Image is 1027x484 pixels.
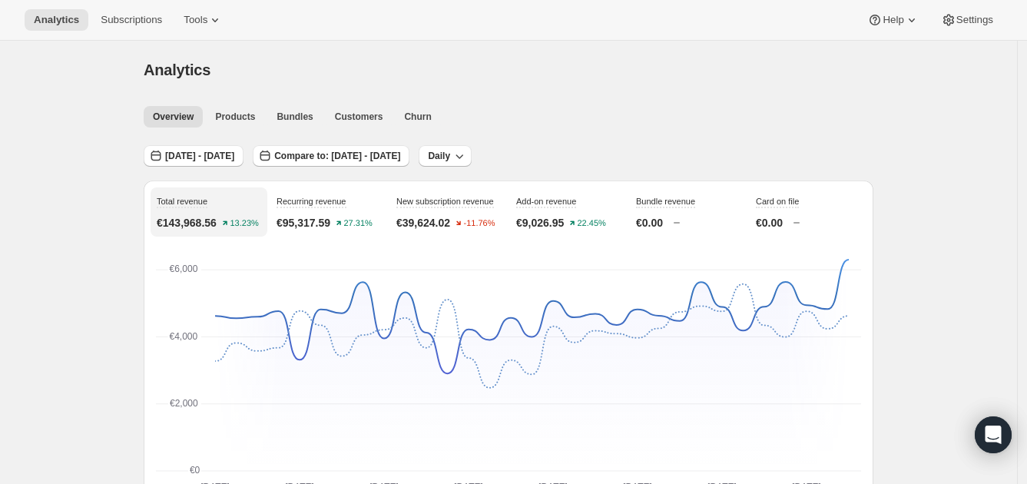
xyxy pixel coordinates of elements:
[396,215,450,230] p: €39,624.02
[975,416,1012,453] div: Open Intercom Messenger
[170,331,198,342] text: €4,000
[184,14,207,26] span: Tools
[404,111,431,123] span: Churn
[230,219,259,228] text: 13.23%
[858,9,928,31] button: Help
[932,9,1002,31] button: Settings
[636,215,663,230] p: €0.00
[396,197,494,206] span: New subscription revenue
[756,197,799,206] span: Card on file
[277,215,330,230] p: €95,317.59
[756,215,783,230] p: €0.00
[464,219,495,228] text: -11.76%
[157,197,207,206] span: Total revenue
[956,14,993,26] span: Settings
[157,215,217,230] p: €143,968.56
[277,197,346,206] span: Recurring revenue
[144,145,243,167] button: [DATE] - [DATE]
[277,111,313,123] span: Bundles
[344,219,373,228] text: 27.31%
[190,465,200,476] text: €0
[636,197,695,206] span: Bundle revenue
[174,9,232,31] button: Tools
[883,14,903,26] span: Help
[170,264,198,274] text: €6,000
[153,111,194,123] span: Overview
[91,9,171,31] button: Subscriptions
[144,61,210,78] span: Analytics
[215,111,255,123] span: Products
[428,150,450,162] span: Daily
[25,9,88,31] button: Analytics
[34,14,79,26] span: Analytics
[165,150,234,162] span: [DATE] - [DATE]
[419,145,472,167] button: Daily
[101,14,162,26] span: Subscriptions
[253,145,409,167] button: Compare to: [DATE] - [DATE]
[578,219,607,228] text: 22.45%
[516,197,576,206] span: Add-on revenue
[274,150,400,162] span: Compare to: [DATE] - [DATE]
[170,398,198,409] text: €2,000
[516,215,564,230] p: €9,026.95
[335,111,383,123] span: Customers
